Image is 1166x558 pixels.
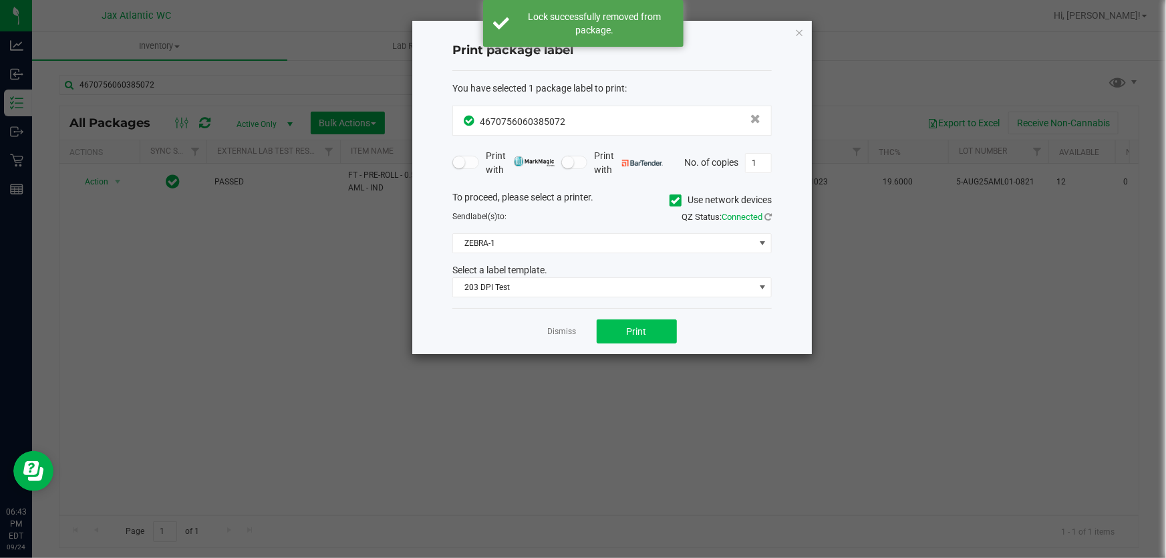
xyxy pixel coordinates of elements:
span: QZ Status: [682,212,772,222]
div: To proceed, please select a printer. [442,190,782,211]
div: Lock successfully removed from package. [517,10,674,37]
h4: Print package label [452,42,772,59]
span: label(s) [470,212,497,221]
span: 203 DPI Test [453,278,754,297]
iframe: Resource center [13,451,53,491]
span: ZEBRA-1 [453,234,754,253]
span: Print with [594,149,663,177]
img: mark_magic_cybra.png [514,156,555,166]
label: Use network devices [670,193,772,207]
a: Dismiss [548,326,577,337]
div: Select a label template. [442,263,782,277]
img: bartender.png [622,160,663,166]
span: In Sync [464,114,476,128]
button: Print [597,319,677,343]
span: Print with [486,149,555,177]
span: 4670756060385072 [480,116,565,127]
span: Print [627,326,647,337]
span: Connected [722,212,762,222]
span: You have selected 1 package label to print [452,83,625,94]
span: Send to: [452,212,506,221]
span: No. of copies [684,156,738,167]
div: : [452,82,772,96]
